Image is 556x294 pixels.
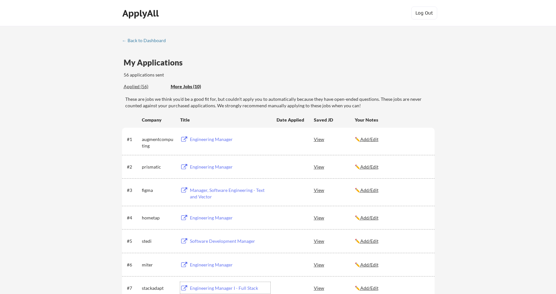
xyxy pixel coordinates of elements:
div: View [314,212,355,223]
div: ✏️ [355,136,429,143]
u: Add/Edit [360,262,378,267]
div: #4 [127,215,140,221]
div: Engineering Manager I - Full Stack [190,285,270,291]
div: prismatic [142,164,174,170]
div: My Applications [124,59,188,66]
div: View [314,259,355,270]
div: View [314,184,355,196]
div: #7 [127,285,140,291]
u: Add/Edit [360,164,378,170]
u: Add/Edit [360,187,378,193]
div: ApplyAll [122,8,161,19]
div: Engineering Manager [190,136,270,143]
div: Applied (56) [124,83,166,90]
div: ✏️ [355,215,429,221]
div: These are jobs we think you'd be a good fit for, but couldn't apply you to automatically because ... [125,96,435,109]
u: Add/Edit [360,285,378,291]
div: View [314,161,355,172]
div: View [314,133,355,145]
div: Software Development Manager [190,238,270,244]
div: #6 [127,262,140,268]
div: These are job applications we think you'd be a good fit for, but couldn't apply you to automatica... [171,83,218,90]
div: Date Applied [277,117,305,123]
div: View [314,282,355,294]
div: Your Notes [355,117,429,123]
div: Saved JD [314,114,355,125]
u: Add/Edit [360,215,378,220]
div: ✏️ [355,187,429,194]
div: Company [142,117,174,123]
div: Engineering Manager [190,262,270,268]
div: Title [180,117,270,123]
u: Add/Edit [360,238,378,244]
div: hometap [142,215,174,221]
div: #1 [127,136,140,143]
div: miter [142,262,174,268]
div: stedi [142,238,174,244]
div: ✏️ [355,164,429,170]
u: Add/Edit [360,136,378,142]
div: ← Back to Dashboard [122,38,171,43]
div: Engineering Manager [190,164,270,170]
div: ✏️ [355,285,429,291]
div: 56 applications sent [124,72,249,78]
div: Manager, Software Engineering - Text and Vector [190,187,270,200]
div: #3 [127,187,140,194]
div: Engineering Manager [190,215,270,221]
div: More Jobs (10) [171,83,218,90]
div: #5 [127,238,140,244]
div: These are all the jobs you've been applied to so far. [124,83,166,90]
div: ✏️ [355,238,429,244]
div: augmentcomputing [142,136,174,149]
button: Log Out [411,6,437,19]
div: figma [142,187,174,194]
div: #2 [127,164,140,170]
div: stackadapt [142,285,174,291]
div: ✏️ [355,262,429,268]
div: View [314,235,355,247]
a: ← Back to Dashboard [122,38,171,44]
